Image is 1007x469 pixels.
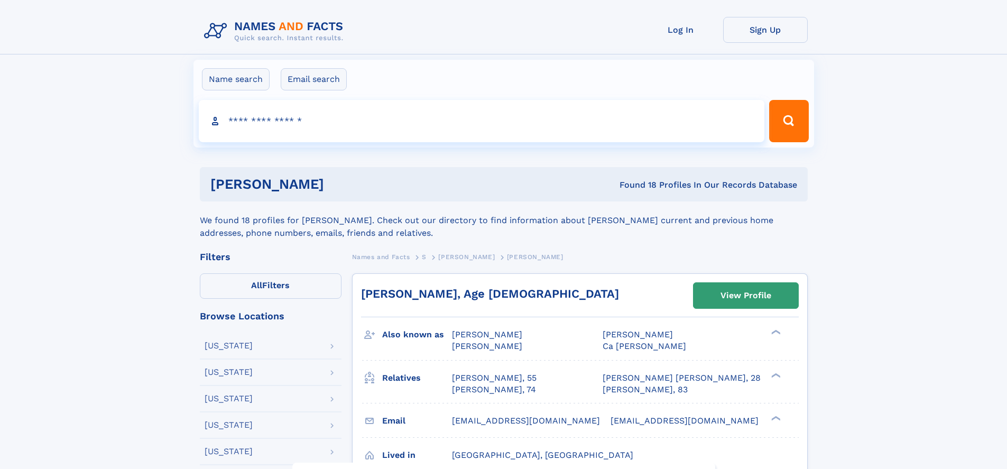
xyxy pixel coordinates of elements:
span: [GEOGRAPHIC_DATA], [GEOGRAPHIC_DATA] [452,450,633,460]
span: [PERSON_NAME] [452,341,522,351]
div: View Profile [720,283,771,308]
div: We found 18 profiles for [PERSON_NAME]. Check out our directory to find information about [PERSON... [200,201,808,240]
span: Ca [PERSON_NAME] [603,341,686,351]
span: All [251,280,262,290]
a: [PERSON_NAME], 74 [452,384,536,396]
a: [PERSON_NAME] [PERSON_NAME], 28 [603,372,761,384]
div: [US_STATE] [205,447,253,456]
a: [PERSON_NAME], 83 [603,384,688,396]
div: [US_STATE] [205,342,253,350]
label: Filters [200,273,341,299]
span: [EMAIL_ADDRESS][DOMAIN_NAME] [452,416,600,426]
img: Logo Names and Facts [200,17,352,45]
span: [PERSON_NAME] [452,329,522,339]
a: S [422,250,427,263]
label: Name search [202,68,270,90]
div: Browse Locations [200,311,341,321]
a: Log In [639,17,723,43]
div: ❯ [769,415,781,421]
span: [PERSON_NAME] [438,253,495,261]
a: [PERSON_NAME], 55 [452,372,537,384]
span: [EMAIL_ADDRESS][DOMAIN_NAME] [611,416,759,426]
a: View Profile [694,283,798,308]
h3: Also known as [382,326,452,344]
h3: Email [382,412,452,430]
a: Sign Up [723,17,808,43]
a: Names and Facts [352,250,410,263]
h3: Lived in [382,446,452,464]
h3: Relatives [382,369,452,387]
a: [PERSON_NAME] [438,250,495,263]
span: S [422,253,427,261]
div: [US_STATE] [205,368,253,376]
span: [PERSON_NAME] [507,253,563,261]
label: Email search [281,68,347,90]
div: [US_STATE] [205,421,253,429]
div: Filters [200,252,341,262]
div: ❯ [769,372,781,379]
button: Search Button [769,100,808,142]
a: [PERSON_NAME], Age [DEMOGRAPHIC_DATA] [361,287,619,300]
h1: [PERSON_NAME] [210,178,472,191]
span: [PERSON_NAME] [603,329,673,339]
div: Found 18 Profiles In Our Records Database [472,179,797,191]
div: [US_STATE] [205,394,253,403]
input: search input [199,100,765,142]
div: ❯ [769,329,781,336]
